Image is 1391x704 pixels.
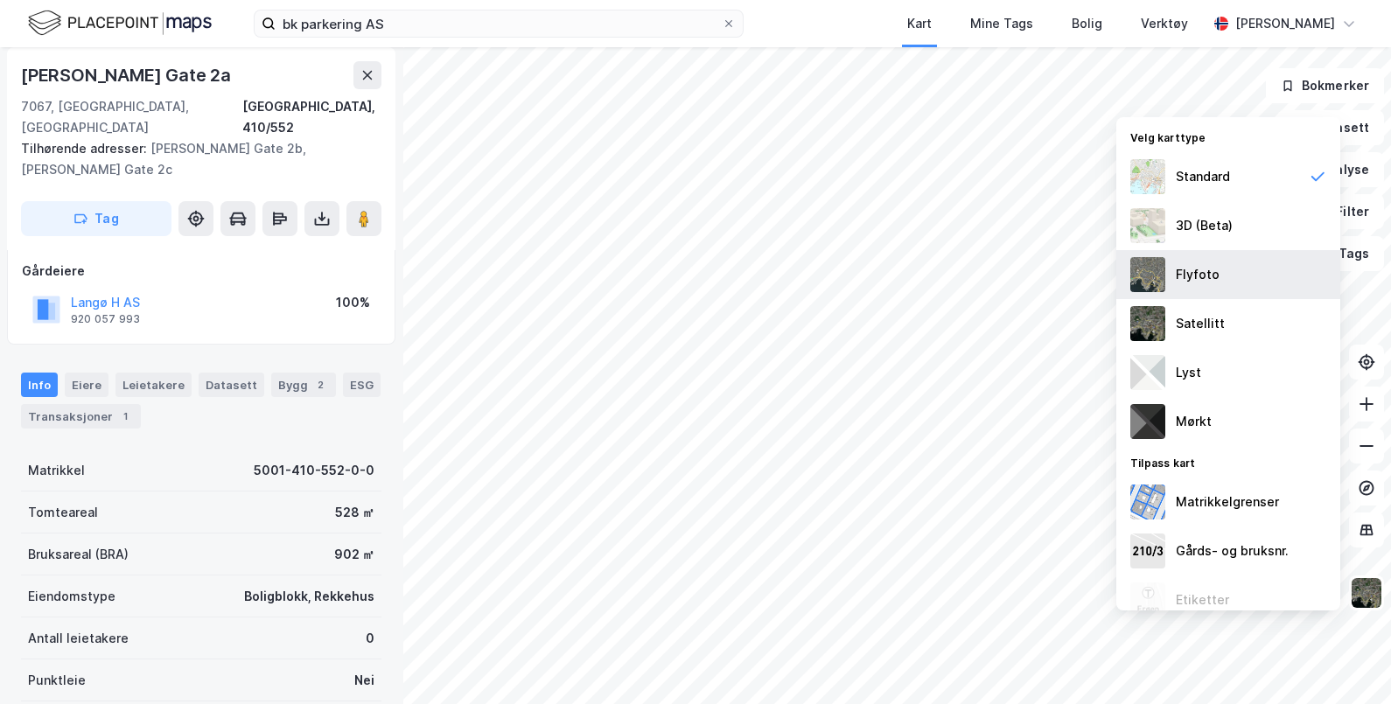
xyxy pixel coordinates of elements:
[1130,404,1165,439] img: nCdM7BzjoCAAAAAElFTkSuQmCC
[1300,194,1384,229] button: Filter
[21,138,367,180] div: [PERSON_NAME] Gate 2b, [PERSON_NAME] Gate 2c
[115,373,192,397] div: Leietakere
[271,373,336,397] div: Bygg
[276,10,722,37] input: Søk på adresse, matrikkel, gårdeiere, leietakere eller personer
[242,96,381,138] div: [GEOGRAPHIC_DATA], 410/552
[1072,13,1102,34] div: Bolig
[28,502,98,523] div: Tomteareal
[907,13,932,34] div: Kart
[1176,264,1220,285] div: Flyfoto
[343,373,381,397] div: ESG
[311,376,329,394] div: 2
[1130,355,1165,390] img: luj3wr1y2y3+OchiMxRmMxRlscgabnMEmZ7DJGWxyBpucwSZnsMkZbHIGm5zBJmewyRlscgabnMEmZ7DJGWxyBpucwSZnsMkZ...
[1130,582,1165,617] img: Z
[1266,68,1384,103] button: Bokmerker
[254,460,374,481] div: 5001-410-552-0-0
[65,373,108,397] div: Eiere
[21,141,150,156] span: Tilhørende adresser:
[1130,484,1165,519] img: cadastreBorders.cfe08de4b5ddd52a10de.jpeg
[1304,620,1391,704] iframe: Chat Widget
[28,8,212,38] img: logo.f888ab2527a4732fd821a326f86c7f29.svg
[21,373,58,397] div: Info
[116,408,134,425] div: 1
[1176,166,1230,187] div: Standard
[21,201,171,236] button: Tag
[1116,121,1340,152] div: Velg karttype
[970,13,1033,34] div: Mine Tags
[71,312,140,326] div: 920 057 993
[21,96,242,138] div: 7067, [GEOGRAPHIC_DATA], [GEOGRAPHIC_DATA]
[28,544,129,565] div: Bruksareal (BRA)
[1176,589,1229,610] div: Etiketter
[366,628,374,649] div: 0
[1176,313,1225,334] div: Satellitt
[1176,215,1233,236] div: 3D (Beta)
[28,670,86,691] div: Punktleie
[1130,306,1165,341] img: 9k=
[21,61,234,89] div: [PERSON_NAME] Gate 2a
[1130,208,1165,243] img: Z
[1130,257,1165,292] img: Z
[28,586,115,607] div: Eiendomstype
[1176,411,1212,432] div: Mørkt
[199,373,264,397] div: Datasett
[1235,13,1335,34] div: [PERSON_NAME]
[28,460,85,481] div: Matrikkel
[334,544,374,565] div: 902 ㎡
[1141,13,1188,34] div: Verktøy
[1350,576,1383,610] img: 9k=
[354,670,374,691] div: Nei
[335,502,374,523] div: 528 ㎡
[1130,159,1165,194] img: Z
[336,292,370,313] div: 100%
[1116,446,1340,477] div: Tilpass kart
[21,404,141,429] div: Transaksjoner
[1130,533,1165,568] img: cadastreKeys.547ab17ec502f5a4ef2b.jpeg
[22,261,381,282] div: Gårdeiere
[1277,110,1384,145] button: Datasett
[1176,491,1279,512] div: Matrikkelgrenser
[244,586,374,607] div: Boligblokk, Rekkehus
[28,628,129,649] div: Antall leietakere
[1176,362,1201,383] div: Lyst
[1303,236,1384,271] button: Tags
[1176,540,1289,561] div: Gårds- og bruksnr.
